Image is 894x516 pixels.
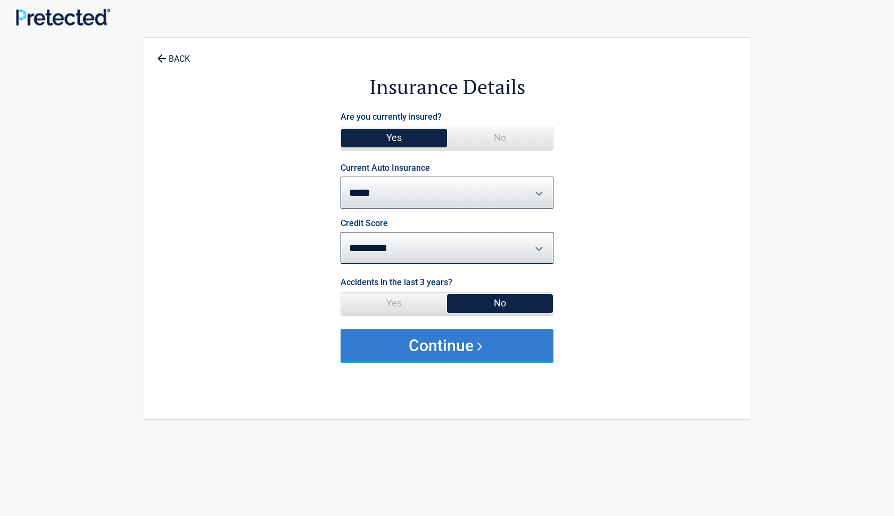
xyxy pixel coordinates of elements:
[341,275,452,289] label: Accidents in the last 3 years?
[341,110,442,124] label: Are you currently insured?
[341,329,553,361] button: Continue
[341,164,430,172] label: Current Auto Insurance
[16,9,110,26] img: Main Logo
[203,73,691,101] h2: Insurance Details
[155,45,192,63] a: BACK
[447,127,553,148] span: No
[341,127,447,148] span: Yes
[341,293,447,314] span: Yes
[341,219,388,228] label: Credit Score
[447,293,553,314] span: No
